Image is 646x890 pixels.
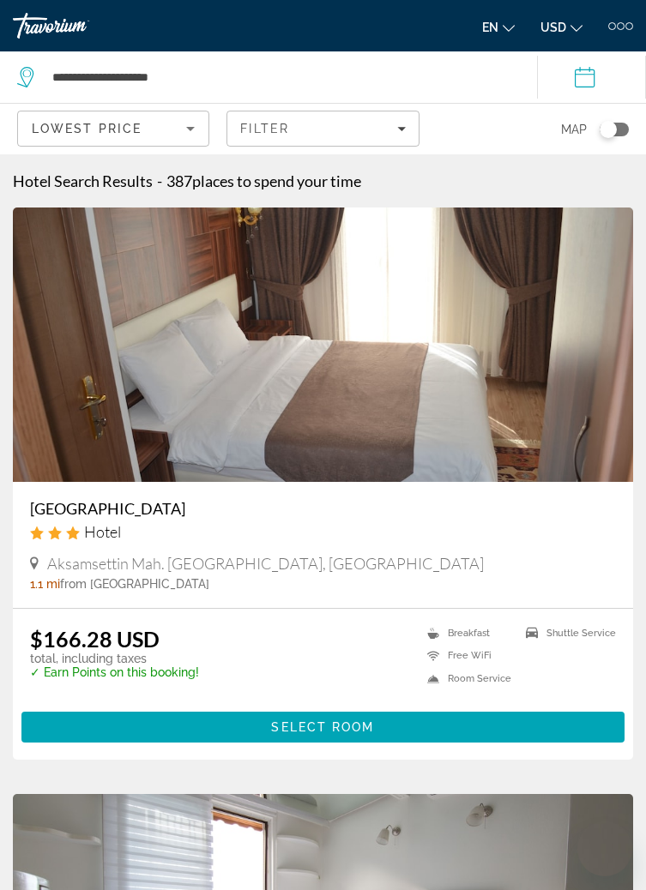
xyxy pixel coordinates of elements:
[13,13,142,39] a: Travorium
[30,626,160,652] ins: $166.28 USD
[517,626,616,640] li: Shuttle Service
[226,111,419,147] button: Filters
[419,671,517,686] li: Room Service
[30,522,616,541] div: 3 star Hotel
[482,21,498,34] span: en
[540,21,566,34] span: USD
[21,712,625,743] button: Select Room
[240,122,289,135] span: Filter
[30,499,616,518] a: [GEOGRAPHIC_DATA]
[21,715,625,734] a: Select Room
[30,577,60,591] span: 1.1 mi
[60,577,209,591] span: from [GEOGRAPHIC_DATA]
[587,122,629,137] button: Toggle map
[13,171,153,190] h1: Hotel Search Results
[84,522,121,541] span: Hotel
[30,652,199,665] p: total, including taxes
[419,649,517,664] li: Free WiFi
[32,118,195,139] mat-select: Sort by
[13,207,633,482] img: New Fatih Hotel
[561,117,587,141] span: Map
[271,720,374,734] span: Select Room
[157,171,162,190] span: -
[47,554,484,573] span: Aksamsettin Mah. [GEOGRAPHIC_DATA], [GEOGRAPHIC_DATA]
[419,626,517,640] li: Breakfast
[482,15,515,39] button: Change language
[537,51,646,103] button: Select check in and out date
[192,171,361,190] span: places to spend your time
[30,665,199,679] p: ✓ Earn Points on this booking!
[51,64,511,90] input: Search hotel destination
[166,171,361,190] h2: 387
[577,821,632,876] iframe: Button to launch messaging window
[540,15,583,39] button: Change currency
[32,122,142,135] span: Lowest Price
